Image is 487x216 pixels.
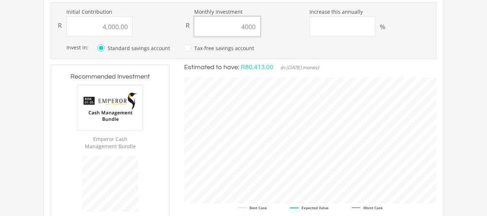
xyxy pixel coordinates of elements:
[181,8,306,15] label: Monthly Investment
[97,44,170,53] label: Standard savings account
[53,8,178,15] label: Initial Contribution
[58,21,62,30] div: R
[238,203,267,212] li: Best Case
[66,44,436,53] div: Invest in:
[380,22,386,31] div: %
[78,85,142,130] img: Emperor%20Cash%20Management%20Bundle.png
[184,64,239,71] span: Estimated to have:
[281,65,319,70] span: (in [DATE] money)
[186,21,190,30] div: R
[352,203,383,212] li: Worst Case
[290,203,329,212] li: Expected Value
[309,8,434,15] label: Increase this annually
[58,72,162,82] h3: Recommended Investment
[241,64,273,71] span: R80,413.00
[78,136,143,150] div: Emperor Cash Management Bundle
[184,44,254,53] label: Tax-free savings account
